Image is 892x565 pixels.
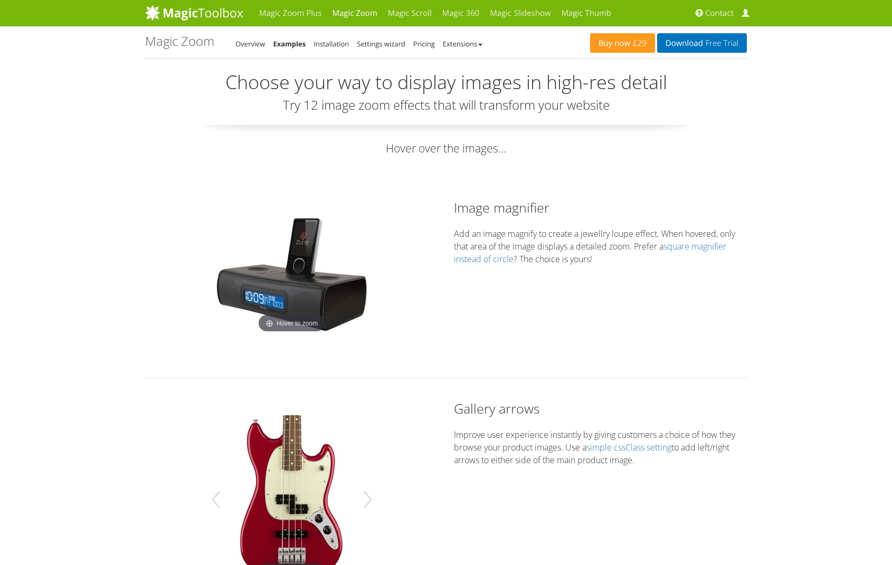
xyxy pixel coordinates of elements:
[443,39,482,49] a: Extensions
[145,98,747,112] h3: Try 12 image zoom effects that will transform your website
[454,198,747,217] h2: Image magnifier
[703,39,738,47] span: Free Trial
[145,34,214,48] h1: Magic Zoom
[235,39,265,49] a: Overview
[359,485,376,514] button: Next
[213,214,371,336] img: Image magnifier example
[273,39,306,49] a: Examples
[657,33,747,53] a: DownloadFree Trial
[630,39,647,47] span: £29
[357,39,405,49] a: Settings wizard
[454,227,747,265] p: Add an image magnify to create a jewellry loupe effect. When hovered, only that area of the image...
[145,72,747,93] h2: Choose your way to display images in high-res detail
[413,39,435,49] a: Pricing
[145,5,243,21] img: MagicToolbox.com - Image tools for your website
[145,141,747,156] p: Hover over the images...
[590,33,655,53] a: Buy now£29
[454,399,747,418] h2: Gallery arrows
[314,39,349,49] a: Installation
[454,241,726,265] a: square magnifier instead of circle
[586,442,671,453] a: simple cssClass setting
[213,214,371,336] a: Image magnifier exampleHover to zoom
[454,428,747,466] p: Improve user experience instantly by giving customers a choice of how they browse your product im...
[705,8,734,18] span: Contact
[207,485,224,514] button: Previous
